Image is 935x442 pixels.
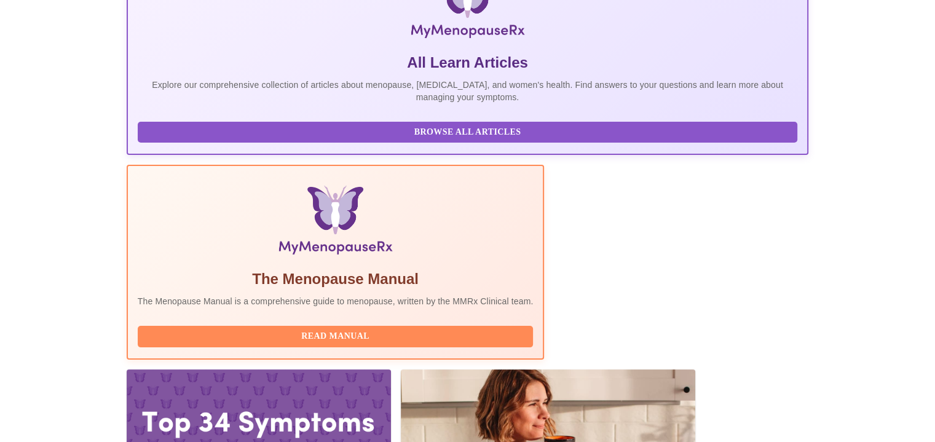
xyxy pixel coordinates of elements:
[200,186,470,259] img: Menopause Manual
[150,125,786,140] span: Browse All Articles
[138,330,537,341] a: Read Manual
[138,269,534,289] h5: The Menopause Manual
[150,329,521,344] span: Read Manual
[138,295,534,307] p: The Menopause Manual is a comprehensive guide to menopause, written by the MMRx Clinical team.
[138,79,798,103] p: Explore our comprehensive collection of articles about menopause, [MEDICAL_DATA], and women's hea...
[138,126,801,136] a: Browse All Articles
[138,122,798,143] button: Browse All Articles
[138,53,798,73] h5: All Learn Articles
[138,326,534,347] button: Read Manual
